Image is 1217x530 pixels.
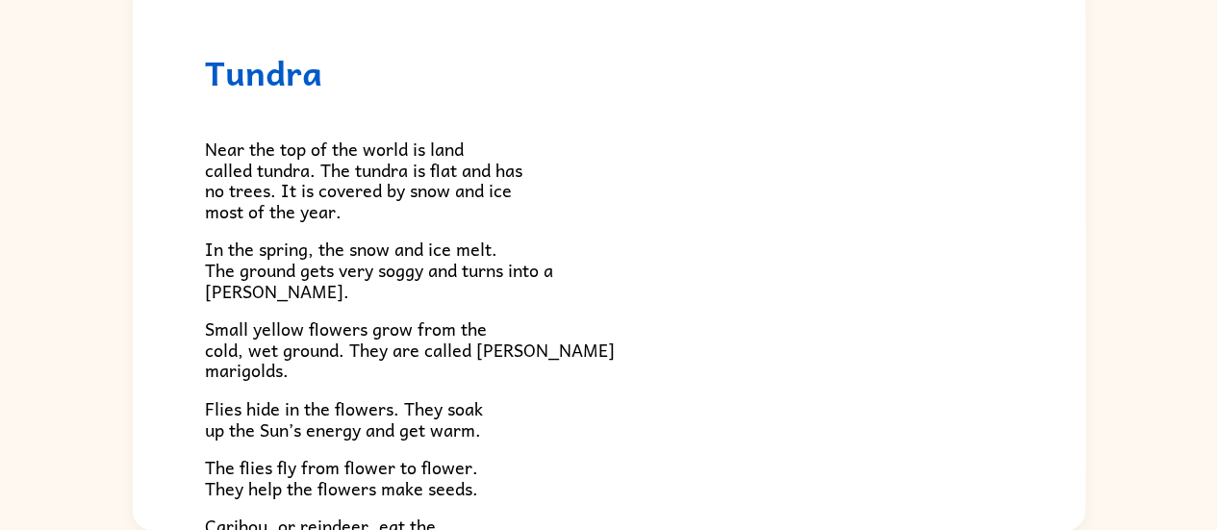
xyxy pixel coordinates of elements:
[205,394,483,443] span: Flies hide in the flowers. They soak up the Sun’s energy and get warm.
[205,315,615,384] span: Small yellow flowers grow from the cold, wet ground. They are called [PERSON_NAME] marigolds.
[205,453,478,502] span: The flies fly from flower to flower. They help the flowers make seeds.
[205,53,1013,92] h1: Tundra
[205,235,553,304] span: In the spring, the snow and ice melt. The ground gets very soggy and turns into a [PERSON_NAME].
[205,135,522,225] span: Near the top of the world is land called tundra. The tundra is flat and has no trees. It is cover...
